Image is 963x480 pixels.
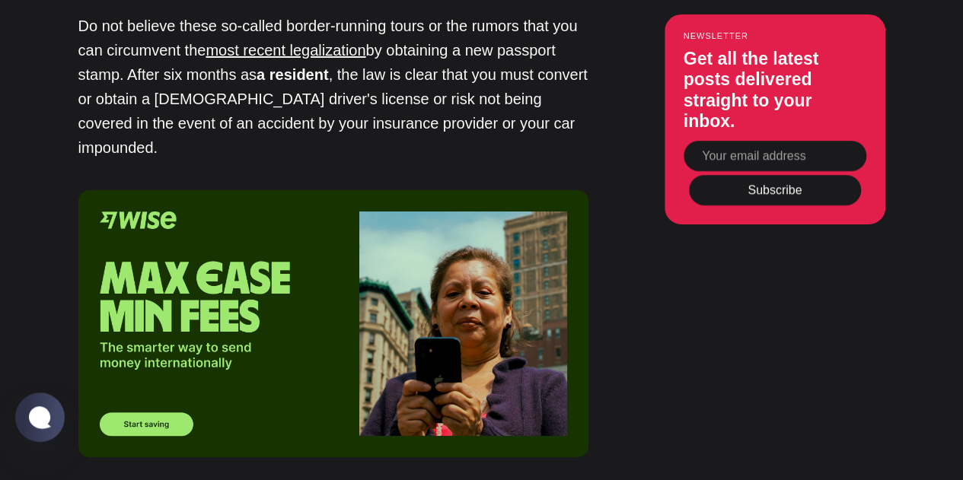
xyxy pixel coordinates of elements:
[684,141,866,172] input: Your email address
[684,49,866,132] h3: Get all the latest posts delivered straight to your inbox.
[203,146,315,164] span: Already a member?
[318,147,360,163] button: Sign in
[257,66,328,83] strong: a resident
[169,30,394,58] h1: Start the conversation
[259,65,308,80] span: Ikamet
[78,14,588,160] p: Do not believe these so-called border-running tours or the rumors that you can circumvent the by ...
[24,64,539,83] p: Become a member of to start commenting.
[206,42,365,59] a: most recent legalization
[689,176,861,206] button: Subscribe
[231,104,332,137] button: Sign up now
[684,31,866,40] small: Newsletter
